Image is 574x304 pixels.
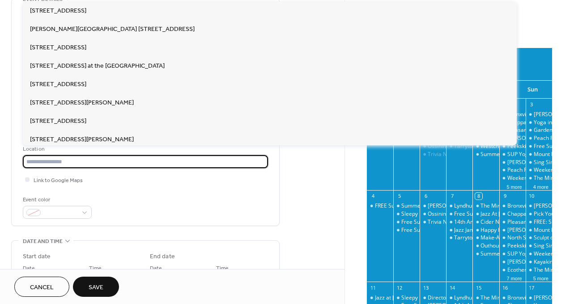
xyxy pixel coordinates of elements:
div: Lyndhurst Landscape Volunteering [446,294,472,302]
div: The Miracle Bean And The Chocolate Machine at Harvest Moon Orchard [526,266,552,274]
div: Peekskill Farmers Market [499,143,526,150]
button: Cancel [14,277,69,297]
div: Free Summer Fest Zumba Classes at Cross County Center [446,210,472,218]
div: FREE: Summer Fest No Limit Ninja Course Pop Up At Cross County Center [526,218,552,226]
div: 9 [502,193,509,200]
div: Summer Fest Paint & Sip At [GEOGRAPHIC_DATA] [401,202,525,210]
div: Location [23,144,266,154]
div: 16 [502,284,509,291]
div: Sing Sing Kill Brewery Run Club [526,159,552,166]
button: 7 more [503,274,526,282]
div: Ecotherapy: The Benefits of Nature [499,266,526,274]
div: 15 [475,284,482,291]
div: End date [150,252,175,261]
span: [STREET_ADDRESS] [30,117,86,126]
span: [STREET_ADDRESS][PERSON_NAME] [30,135,134,144]
span: Link to Google Maps [34,176,83,185]
div: Free Summer Concert at Rye Town Park [393,226,420,234]
button: Save [73,277,119,297]
div: Lyndhurst Landscape Volunteering [446,202,472,210]
div: Director’s Tours - [GEOGRAPHIC_DATA] [428,294,526,302]
div: Weekend Brunch Cruise [499,174,526,182]
div: 11 [370,284,376,291]
div: TASH Farmer's Market at Patriot's Park [499,159,526,166]
div: 6 [422,193,429,200]
div: Ossining Summer Acoustic Series [420,143,446,150]
div: Sleepy Hollow Free Concert Series at Horan's Landing [393,210,420,218]
div: Ossining Summer Acoustic Series [428,143,511,150]
div: Event color [23,195,90,204]
div: Peekskill Farmers Market [507,143,570,150]
div: 3 [528,101,535,108]
div: Trivia Night at Sing Sing Kill Brewery [428,218,518,226]
div: Trivia Night at Sing Sing Kill Brewery [420,218,446,226]
div: SUP Yoga & Paddleboarding Lessons [499,151,526,158]
span: Date [23,264,35,273]
div: Pick Your Own Peaches at Harvest Moon Orchard [526,210,552,218]
div: Peach Picking at Harvest Moon Orchard [499,166,526,174]
div: Bronxville Farmers Market [507,294,574,302]
span: [STREET_ADDRESS] [30,43,86,52]
div: Bronxville Farmers Market [499,202,526,210]
div: Sculpt on the Farm - Harvest Moon Orchard [526,234,552,242]
div: Jazz Jam at The Good Witch [454,226,522,234]
span: Date and time [23,237,63,246]
div: Peach Picking at Harvest Moon Orchard [526,135,552,142]
button: 5 more [503,182,526,190]
div: Lyndhurst Landscape Volunteering [454,294,540,302]
span: Cancel [30,283,54,292]
div: Sleepy Hollow Free Concert Series at Horan's Landing [393,294,420,302]
div: Chappaqua Farmers Market [499,210,526,218]
div: Westchester Soccer Club [480,143,543,150]
div: Trivia Night at Sing Sing Kill Brewery [428,151,518,158]
div: Lyndhurst Landscape Volunteering [454,202,540,210]
div: The Miracle Bean And The Chocolate Machine at Harvest Moon Orchard [472,294,499,302]
div: Mount Kisco Farmers Market [526,151,552,158]
div: Trivia Night at Sing Sing Kill Brewery [420,151,446,158]
div: Summer Amphitheater Series [472,250,499,258]
span: [STREET_ADDRESS][PERSON_NAME] [30,98,134,108]
div: Director’s Tours - Lasdon Park [420,294,446,302]
div: TASH Farmer's Market at Patriot's Park [499,258,526,266]
div: 13 [422,284,429,291]
div: 10 [528,193,535,200]
div: Jazz at Henry Gourdine Park, Ossining [367,294,393,302]
div: Pleasantville Farmers Market [499,218,526,226]
div: Dobbs Ferry Free Summer Concert Series [420,202,446,210]
div: 4 [370,193,376,200]
div: The Miracle Bean And The Chocolate Machine at Harvest Moon Orchard [526,174,552,182]
button: 4 more [530,182,552,190]
div: 17 [528,284,535,291]
div: SUP Yoga & Paddleboarding Lessons [499,250,526,258]
span: Time [89,264,102,273]
span: Save [89,283,103,292]
div: Summer Amphitheater Series [480,151,555,158]
div: Sun [520,81,545,99]
div: Bronxville Farmers Market [507,202,574,210]
span: [STREET_ADDRESS] [30,6,86,16]
div: Weekend Brunch Cruise [507,174,567,182]
div: Outhouse Orchard Dinner Series [480,242,562,250]
div: [PERSON_NAME] Ferry Free Summer Concert Series [428,202,557,210]
div: John Jay Homestead Farm Market In Katonah [499,226,526,234]
div: Ossining Summer Acoustic Series [428,210,511,218]
div: Westchester Soccer Club [472,143,499,150]
div: Start date [23,252,51,261]
div: Jazz at [PERSON_NAME][GEOGRAPHIC_DATA], [GEOGRAPHIC_DATA] [375,294,545,302]
div: Free Summer Concert at [GEOGRAPHIC_DATA] [401,226,518,234]
div: Gardening Tuesdays and Sundays! [526,126,552,134]
div: Weekend Brunch Cruise [526,166,552,174]
div: 7 [449,193,455,200]
span: [PERSON_NAME][GEOGRAPHIC_DATA] [STREET_ADDRESS] [30,25,195,34]
div: Irvington Farmer's Market [526,111,552,118]
div: Free Summer Fest Arts Westchester Artsmobile [526,143,552,150]
span: Time [216,264,229,273]
div: Sing Sing Kill Brewery Run Club [526,242,552,250]
div: FREE Summer Fest Blink Boot Camp At [GEOGRAPHIC_DATA] [375,202,526,210]
button: 5 more [530,274,552,282]
div: Peekskill Farmers Market [499,242,526,250]
div: Jazz At Pierson Park Free Concert Series [472,210,499,218]
div: Mount Kisco Farmers Market [526,226,552,234]
div: Tarrytown's Free Summer Concert Series - All are welcome! [446,143,472,150]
